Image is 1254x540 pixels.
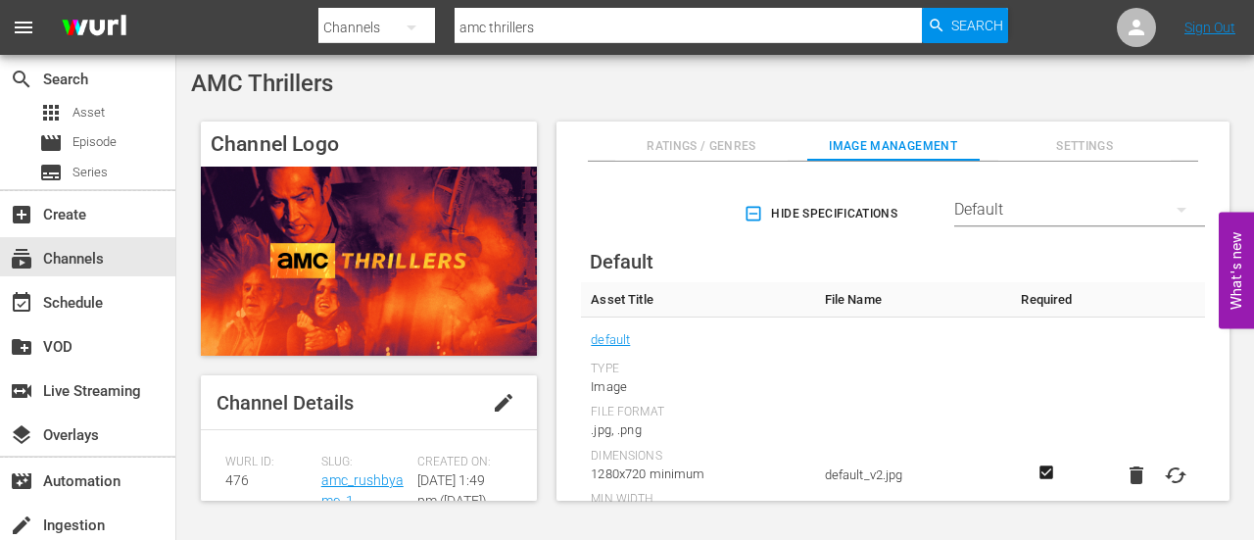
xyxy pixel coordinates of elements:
span: Automation [10,469,33,493]
img: ans4CAIJ8jUAAAAAAAAAAAAAAAAAAAAAAAAgQb4GAAAAAAAAAAAAAAAAAAAAAAAAJMjXAAAAAAAAAAAAAAAAAAAAAAAAgAT5G... [47,5,141,51]
span: Episode [39,131,63,155]
div: Image [591,377,804,397]
span: Ingestion [10,514,33,537]
span: [DATE] 1:49 pm ([DATE]) [417,472,487,509]
span: VOD [10,335,33,359]
span: Image Management [807,136,980,157]
th: Required [1011,282,1082,318]
div: Type [591,362,804,377]
a: default [591,327,630,353]
span: Wurl ID: [225,455,312,470]
span: Created On: [417,455,504,470]
button: Open Feedback Widget [1219,212,1254,328]
span: menu [12,16,35,39]
button: edit [480,379,527,426]
div: .jpg, .png [591,420,804,440]
span: Ratings / Genres [615,136,788,157]
a: amc_rushbyamc_1 [321,472,404,509]
div: Dimensions [591,449,804,465]
span: Overlays [10,423,33,447]
svg: Required [1035,464,1058,481]
button: Hide Specifications [740,186,905,241]
span: Default [590,250,653,273]
button: Search [922,8,1008,43]
span: Settings [998,136,1171,157]
div: Default [954,182,1205,237]
div: 1280x720 minimum [591,465,804,484]
span: 476 [225,472,249,488]
span: Asset [72,103,105,123]
span: Series [72,163,108,182]
span: Schedule [10,291,33,315]
span: Channel Details [217,391,354,415]
div: Min Width [591,492,804,508]
span: Series [39,161,63,184]
th: Asset Title [581,282,814,318]
div: File Format [591,405,804,420]
span: Slug: [321,455,408,470]
span: Live Streaming [10,379,33,403]
span: search [10,68,33,91]
span: Create [10,203,33,226]
span: AMC Thrillers [191,70,333,97]
span: edit [492,391,515,415]
span: Hide Specifications [748,204,897,224]
h4: Channel Logo [201,122,537,167]
span: Search [951,8,1003,43]
img: AMC Thrillers [201,167,537,356]
span: Episode [72,132,117,152]
span: Channels [10,247,33,270]
span: Asset [39,101,63,124]
a: Sign Out [1184,20,1235,35]
th: File Name [815,282,1012,318]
